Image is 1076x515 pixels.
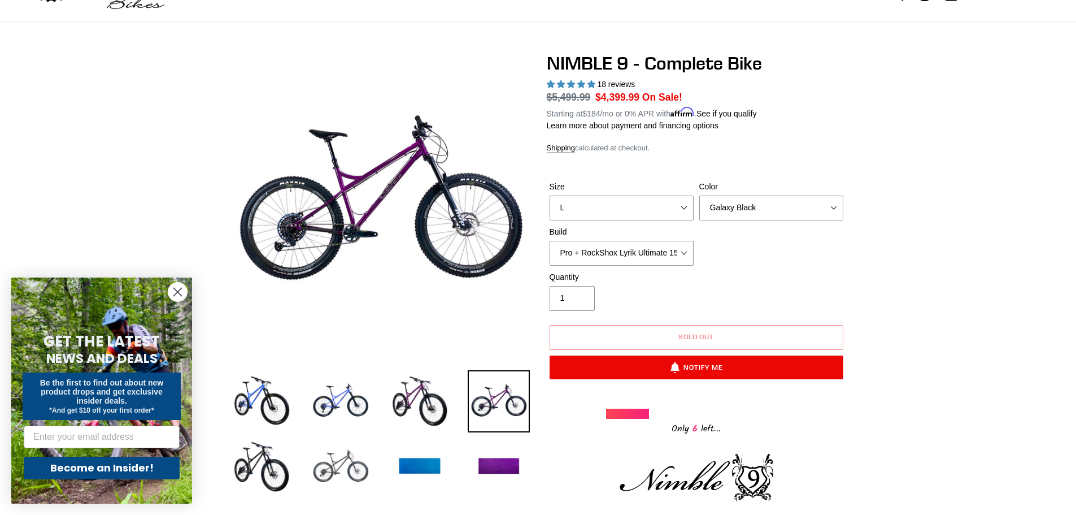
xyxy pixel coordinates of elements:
h1: NIMBLE 9 - Complete Bike [547,53,846,74]
span: On Sale! [642,90,682,105]
label: Quantity [550,271,694,283]
button: Become an Insider! [24,457,180,479]
img: Load image into Gallery viewer, NIMBLE 9 - Complete Bike [310,370,372,432]
span: NEWS AND DEALS [46,349,158,367]
input: Enter your email address [24,426,180,448]
button: Close dialog [168,282,188,302]
img: Load image into Gallery viewer, NIMBLE 9 - Complete Bike [468,370,530,432]
img: Load image into Gallery viewer, NIMBLE 9 - Complete Bike [389,370,451,432]
button: Sold out [550,325,843,350]
button: Notify Me [550,356,843,379]
div: calculated at checkout. [547,142,846,154]
img: Load image into Gallery viewer, NIMBLE 9 - Complete Bike [230,436,293,498]
div: Only left... [606,419,787,436]
span: $184 [582,109,600,118]
span: Affirm [670,107,694,117]
span: 6 [689,422,701,436]
label: Size [550,181,694,193]
span: GET THE LATEST [43,331,160,352]
s: $5,499.99 [547,92,591,103]
span: 18 reviews [597,80,635,89]
p: Starting at /mo or 0% APR with . [547,105,757,120]
label: Color [699,181,843,193]
span: Be the first to find out about new product drops and get exclusive insider deals. [40,378,164,405]
a: Learn more about payment and financing options [547,121,718,130]
span: 4.89 stars [547,80,598,89]
img: Load image into Gallery viewer, NIMBLE 9 - Complete Bike [468,436,530,498]
a: Shipping [547,144,576,153]
img: Load image into Gallery viewer, NIMBLE 9 - Complete Bike [230,370,293,432]
label: Build [550,226,694,238]
span: $4,399.99 [595,92,639,103]
img: Load image into Gallery viewer, NIMBLE 9 - Complete Bike [310,436,372,498]
span: *And get $10 off your first order* [49,406,154,414]
img: Load image into Gallery viewer, NIMBLE 9 - Complete Bike [389,436,451,498]
span: Sold out [678,332,715,341]
a: See if you qualify - Learn more about Affirm Financing (opens in modal) [696,109,757,118]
